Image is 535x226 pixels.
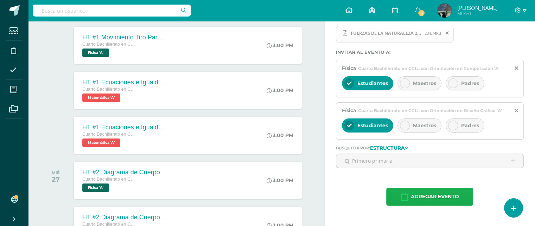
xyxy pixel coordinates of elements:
strong: Estructura [370,145,405,151]
span: Padres [461,122,479,129]
span: Cuarto Bachillerato en CCLL con Orientación en Diseño Gráfico [82,42,135,47]
div: HT #2 Diagrama de Cuerpo Libre [82,214,167,221]
div: MIÉ [52,170,60,175]
span: Matemática 'A' [82,138,120,147]
span: Cuarto Bachillerato en CCLL con Orientación en Diseño Gráfico 'A' [358,108,502,113]
button: Agregar evento [386,188,473,206]
div: 27 [52,175,60,183]
span: Maestros [413,80,436,86]
img: a57d5cf4d2cf7e8fced45c4f2ed9c3f6.png [438,4,452,18]
span: Física [342,107,356,114]
a: Estructura [370,145,408,150]
span: Cuarto Bachillerato en CCLL con Orientación en Computación [82,132,135,137]
div: 3:00 PM [267,177,293,183]
span: Física [342,65,356,71]
div: HT #2 Diagrama de Cuerpo Libre [82,169,167,176]
div: 3:00 PM [267,42,293,49]
span: Matemática 'A' [82,93,120,102]
span: Física 'A' [82,49,109,57]
span: Mi Perfil [457,11,497,17]
span: Padres [461,80,479,86]
input: Ej. Primero primaria [336,154,523,168]
span: Estudiantes [357,80,388,86]
span: Agregar evento [410,188,459,205]
span: Cuarto Bachillerato en CCLL con Orientación en Diseño Gráfico [82,87,135,92]
input: Busca un usuario... [33,5,191,17]
div: HT #1 Ecuaciones e Igualdades [82,124,167,131]
span: Física 'A' [82,183,109,192]
span: [PERSON_NAME] [457,4,497,11]
div: 3:00 PM [267,132,293,138]
label: Invitar al evento a: [336,50,524,55]
span: FUERZAS DE LA NATURALEZA 2025.pdf [347,30,425,36]
div: 3:00 PM [267,87,293,93]
span: Estudiantes [357,122,388,129]
span: Búsqueda por: [336,146,370,150]
div: HT #1 Ecuaciones e Igualdades [82,79,167,86]
div: HT #1 Movimiento Tiro Parabolico [82,34,167,41]
span: 234.74KB [425,31,441,36]
span: Maestros [413,122,436,129]
span: Cuarto Bachillerato en CCLL con Orientación en Computación [82,177,135,182]
span: Cuarto Bachillerato en CCLL con Orientación en Computación 'A' [358,66,499,71]
span: FUERZAS DE LA NATURALEZA 2025.pdf [336,26,454,43]
span: 3 [418,9,425,17]
span: Remover archivo [441,29,453,37]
